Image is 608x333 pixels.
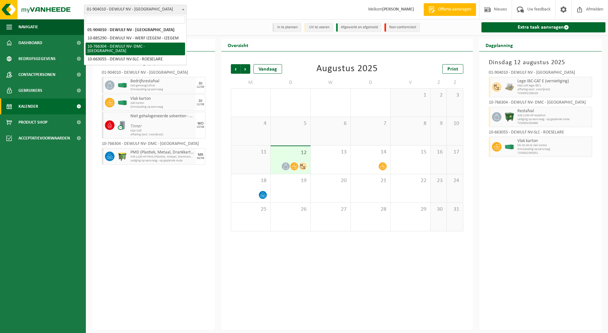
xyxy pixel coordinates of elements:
span: Omwisseling op aanvraag [130,105,194,109]
span: 12 [274,149,307,156]
span: T250002364880 [517,121,591,125]
h3: Dinsdag 12 augustus 2025 [489,58,592,67]
span: 23 [434,177,443,184]
span: 20 [314,177,347,184]
span: Product Shop [18,114,47,130]
strong: [PERSON_NAME] [382,7,414,12]
div: Vandaag [253,64,282,74]
img: WB-1100-HPE-GN-01 [505,112,514,122]
span: 16 [434,149,443,156]
span: 7 [354,120,387,127]
img: HK-XC-40-GN-00 [118,100,127,105]
li: In te plannen [273,23,301,32]
span: HK-XC-40-G vlak karton [517,144,591,147]
span: Contactpersonen [18,67,55,83]
div: 12/08 [197,103,204,106]
span: Bedrijfsrestafval [130,79,194,84]
span: 14 [354,149,387,156]
span: 22 [394,177,427,184]
span: Kalender [18,99,38,114]
span: WB-1100-HP restafval [517,114,591,118]
span: Bedrijfsgegevens [18,51,56,67]
span: Omwisseling op aanvraag [130,88,194,92]
div: DI [199,99,202,103]
i: Tinner [130,124,142,129]
div: MA [198,153,203,157]
td: Z [431,77,447,88]
div: 13/08 [197,126,204,129]
li: 10-885290 - DEWULF NV - WERF IZEGEM - IZEGEM [86,34,185,43]
span: Afhaling (excl. voorrijkost) [517,88,591,92]
a: Offerte aanvragen [424,3,476,16]
td: V [390,77,431,88]
li: 01-904010 - DEWULF NV - [GEOGRAPHIC_DATA] [86,26,185,34]
td: W [311,77,351,88]
div: 01-904010 - DEWULF NV - [GEOGRAPHIC_DATA] [489,71,592,77]
span: 10 [450,120,459,127]
span: Omwisseling op aanvraag [517,147,591,151]
span: PMD (Plastiek, Metaal, Drankkartons) (bedrijven) [130,150,194,155]
span: 28 [354,206,387,213]
span: T250002365051 [517,151,591,155]
span: 3 [450,92,459,99]
span: 19 [274,177,307,184]
div: DI [199,82,202,85]
div: 01-904010 - DEWULF NV - [GEOGRAPHIC_DATA] [102,71,205,77]
img: LP-LD-00200-CU [118,120,127,130]
img: WB-1100-HPE-GN-50 [118,152,127,161]
span: Afhaling (excl. voorrijkost) [130,133,194,137]
li: 10-663055 - DEWULF NV-SLC - ROESELARE [86,55,185,64]
a: Extra taak aanvragen [481,22,606,32]
li: Uit te voeren [304,23,333,32]
div: 10-663055 - DEWULF NV-SLC - ROESELARE [489,130,592,137]
span: Lediging op aanvraag - op geplande route [517,118,591,121]
div: 10-766304 - DEWULF NV- DMC - [GEOGRAPHIC_DATA] [102,142,205,148]
span: Gebruikers [18,83,42,99]
li: Afgewerkt en afgemeld [336,23,381,32]
span: Niet gehalogeneerde solventen - hoogcalorisch in 200lt-vat [130,114,194,119]
span: 4 [234,120,267,127]
span: Acceptatievoorwaarden [18,130,70,146]
span: 31 [450,206,459,213]
div: 18/08 [197,157,204,160]
span: Vlak karton [130,96,194,101]
span: Navigatie [18,19,38,35]
span: 24 [450,177,459,184]
td: Z [447,77,463,88]
span: 29 [394,206,427,213]
div: WO [197,122,204,126]
div: 10-766304 - DEWULF NV- DMC - [GEOGRAPHIC_DATA] [489,100,592,107]
li: Non-conformiteit [384,23,420,32]
span: 9 [434,120,443,127]
span: Lege IBC-CAT E (vernietiging) [517,79,591,84]
span: 8 [394,120,427,127]
h2: Overzicht [221,39,255,51]
span: 01-904010 - DEWULF NV - ROESELARE [84,5,186,14]
a: Print [442,64,463,74]
span: 15 [394,149,427,156]
img: LP-PA-00000-WDN-11 [505,82,514,92]
span: 1 [394,92,427,99]
span: 21 [354,177,387,184]
span: WB-1100-HP PMD (Plastiek, Metaal, Drankkartons) (bedrijven) [130,155,194,159]
td: D [271,77,311,88]
img: HK-XC-40-GN-00 [505,145,514,149]
span: C40 gemengd afval [130,84,194,88]
span: Vlak karton [517,139,591,144]
span: 27 [314,206,347,213]
span: 11 [234,149,267,156]
span: 26 [274,206,307,213]
td: D [351,77,391,88]
span: 5 [274,120,307,127]
span: 17 [450,149,459,156]
div: 12/08 [197,85,204,89]
span: Restafval [517,109,591,114]
li: 10-766304 - DEWULF NV- DMC - [GEOGRAPHIC_DATA] [86,43,185,55]
span: KGA Colli [130,129,194,133]
span: 6 [314,120,347,127]
span: 18 [234,177,267,184]
span: 01-904010 - DEWULF NV - ROESELARE [84,5,187,14]
span: 30 [434,206,443,213]
div: Augustus 2025 [316,64,378,74]
span: KGA colli lege IBC's [517,84,591,88]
